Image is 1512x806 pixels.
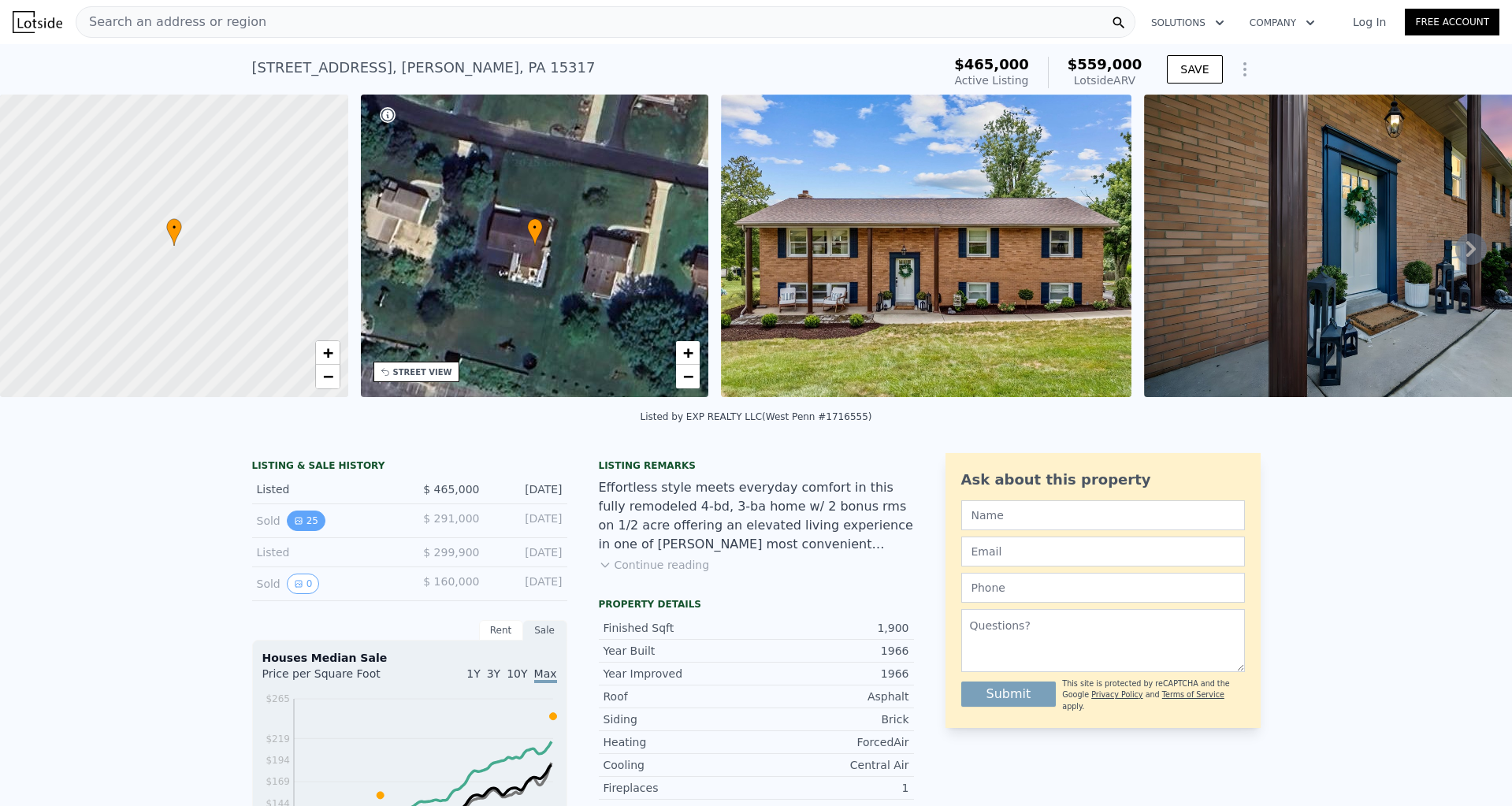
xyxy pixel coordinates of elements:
div: Listed by EXP REALTY LLC (West Penn #1716555) [641,411,872,422]
button: Show Options [1229,54,1261,85]
span: $ 291,000 [423,512,479,525]
div: [STREET_ADDRESS] , [PERSON_NAME] , PA 15317 [252,57,596,79]
div: [DATE] [492,481,563,497]
div: Listed [257,544,397,560]
div: Siding [604,711,756,727]
a: Free Account [1405,9,1499,35]
div: ForcedAir [756,734,909,750]
div: [DATE] [492,544,563,560]
div: 1966 [756,643,909,659]
div: Property details [599,598,914,611]
input: Name [961,500,1245,530]
span: $ 465,000 [423,483,479,496]
button: Company [1237,9,1328,37]
button: Submit [961,682,1057,707]
div: Price per Square Foot [262,666,410,691]
div: [DATE] [492,511,563,531]
span: + [322,343,332,362]
a: Terms of Service [1162,690,1224,699]
button: SAVE [1167,55,1222,84]
div: Houses Median Sale [262,650,557,666]
div: Lotside ARV [1068,72,1142,88]
div: STREET VIEW [393,366,452,378]
button: Continue reading [599,557,710,573]
tspan: $194 [266,755,290,766]
div: Central Air [756,757,909,773]
div: [DATE] [492,574,563,594]
span: $ 160,000 [423,575,479,588]
button: Solutions [1139,9,1237,37]
input: Email [961,537,1245,566]
div: Effortless style meets everyday comfort in this fully remodeled 4-bd, 3-ba home w/ 2 bonus rms on... [599,478,914,554]
span: 1Y [466,667,480,680]
span: − [322,366,332,386]
div: Finished Sqft [604,620,756,636]
a: Zoom in [676,341,700,365]
div: 1 [756,780,909,796]
div: Heating [604,734,756,750]
button: View historical data [287,511,325,531]
div: 1966 [756,666,909,682]
div: Sold [257,574,397,594]
div: Roof [604,689,756,704]
input: Phone [961,573,1245,603]
div: • [166,218,182,246]
div: LISTING & SALE HISTORY [252,459,567,475]
span: − [683,366,693,386]
span: Max [534,667,557,683]
div: Sold [257,511,397,531]
div: This site is protected by reCAPTCHA and the Google and apply. [1062,678,1244,712]
span: $465,000 [954,56,1029,72]
div: 1,900 [756,620,909,636]
div: Ask about this property [961,469,1245,491]
button: View historical data [287,574,320,594]
tspan: $219 [266,734,290,745]
div: Listed [257,481,397,497]
span: • [166,221,182,235]
span: Active Listing [955,74,1029,87]
span: 10Y [507,667,527,680]
span: $ 299,900 [423,546,479,559]
img: Lotside [13,11,62,33]
span: • [527,221,543,235]
div: Cooling [604,757,756,773]
div: Fireplaces [604,780,756,796]
div: Asphalt [756,689,909,704]
a: Log In [1334,14,1405,30]
a: Zoom out [316,365,340,388]
a: Privacy Policy [1091,690,1142,699]
div: • [527,218,543,246]
tspan: $169 [266,776,290,787]
div: Listing remarks [599,459,914,472]
div: Year Improved [604,666,756,682]
tspan: $265 [266,693,290,704]
a: Zoom in [316,341,340,365]
div: Rent [479,620,523,641]
span: $559,000 [1068,56,1142,72]
span: + [683,343,693,362]
div: Brick [756,711,909,727]
a: Zoom out [676,365,700,388]
div: Year Built [604,643,756,659]
span: 3Y [487,667,500,680]
div: Sale [523,620,567,641]
img: Sale: 167466387 Parcel: 95287564 [721,95,1131,397]
span: Search an address or region [76,13,266,32]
